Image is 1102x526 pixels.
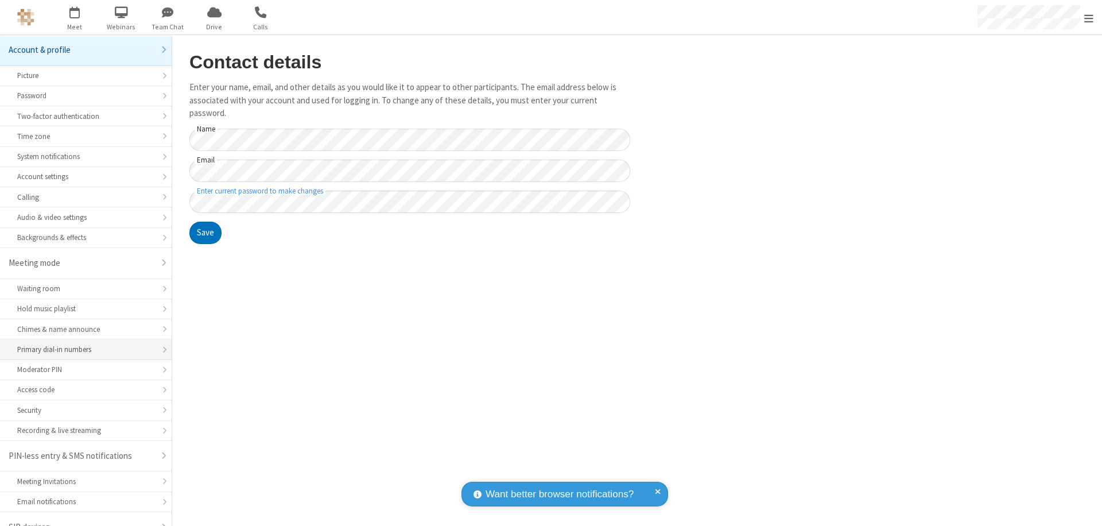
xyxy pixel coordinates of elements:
[17,212,154,223] div: Audio & video settings
[239,22,282,32] span: Calls
[17,425,154,436] div: Recording & live streaming
[17,303,154,314] div: Hold music playlist
[17,496,154,507] div: Email notifications
[146,22,189,32] span: Team Chat
[17,171,154,182] div: Account settings
[17,9,34,26] img: QA Selenium DO NOT DELETE OR CHANGE
[9,257,154,270] div: Meeting mode
[189,81,630,120] p: Enter your name, email, and other details as you would like it to appear to other participants. T...
[17,324,154,335] div: Chimes & name announce
[189,222,222,245] button: Save
[486,487,634,502] span: Want better browser notifications?
[189,191,630,213] input: Enter current password to make changes
[17,111,154,122] div: Two-factor authentication
[17,384,154,395] div: Access code
[17,232,154,243] div: Backgrounds & effects
[17,364,154,375] div: Moderator PIN
[17,405,154,416] div: Security
[17,476,154,487] div: Meeting Invitations
[17,344,154,355] div: Primary dial-in numbers
[193,22,236,32] span: Drive
[100,22,143,32] span: Webinars
[189,129,630,151] input: Name
[189,160,630,182] input: Email
[17,70,154,81] div: Picture
[17,151,154,162] div: System notifications
[9,44,154,57] div: Account & profile
[17,192,154,203] div: Calling
[17,90,154,101] div: Password
[17,131,154,142] div: Time zone
[17,283,154,294] div: Waiting room
[1073,496,1093,518] iframe: Chat
[53,22,96,32] span: Meet
[189,52,630,72] h2: Contact details
[9,450,154,463] div: PIN-less entry & SMS notifications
